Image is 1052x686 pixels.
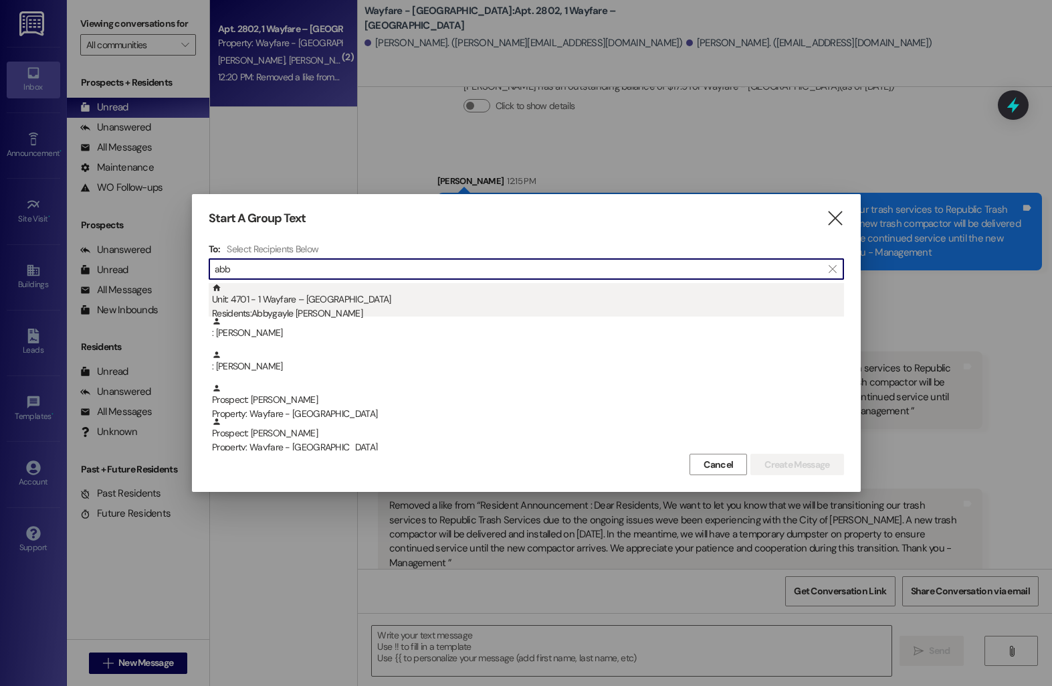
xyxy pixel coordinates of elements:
div: Prospect: [PERSON_NAME]Property: Wayfare - [GEOGRAPHIC_DATA] [209,417,844,450]
i:  [826,211,844,226]
span: Cancel [704,458,733,472]
div: : [PERSON_NAME] [209,350,844,383]
input: Search for any contact or apartment [215,260,822,278]
div: Unit: 4701 - 1 Wayfare – [GEOGRAPHIC_DATA]Residents:Abbygayle [PERSON_NAME] [209,283,844,317]
div: Property: Wayfare - [GEOGRAPHIC_DATA] [212,407,844,421]
div: : [PERSON_NAME] [209,317,844,350]
h4: Select Recipients Below [227,243,318,255]
h3: Start A Group Text [209,211,306,226]
button: Create Message [750,454,843,475]
div: Unit: 4701 - 1 Wayfare – [GEOGRAPHIC_DATA] [212,283,844,321]
div: Prospect: [PERSON_NAME] [212,417,844,455]
h3: To: [209,243,221,255]
button: Clear text [822,259,843,279]
div: : [PERSON_NAME] [212,317,844,340]
div: : [PERSON_NAME] [212,350,844,373]
div: Property: Wayfare - [GEOGRAPHIC_DATA] [212,440,844,454]
i:  [829,264,836,274]
div: Prospect: [PERSON_NAME] [212,383,844,422]
div: Residents: Abbygayle [PERSON_NAME] [212,307,844,321]
div: Prospect: [PERSON_NAME]Property: Wayfare - [GEOGRAPHIC_DATA] [209,383,844,417]
button: Cancel [690,454,747,475]
span: Create Message [764,458,829,472]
